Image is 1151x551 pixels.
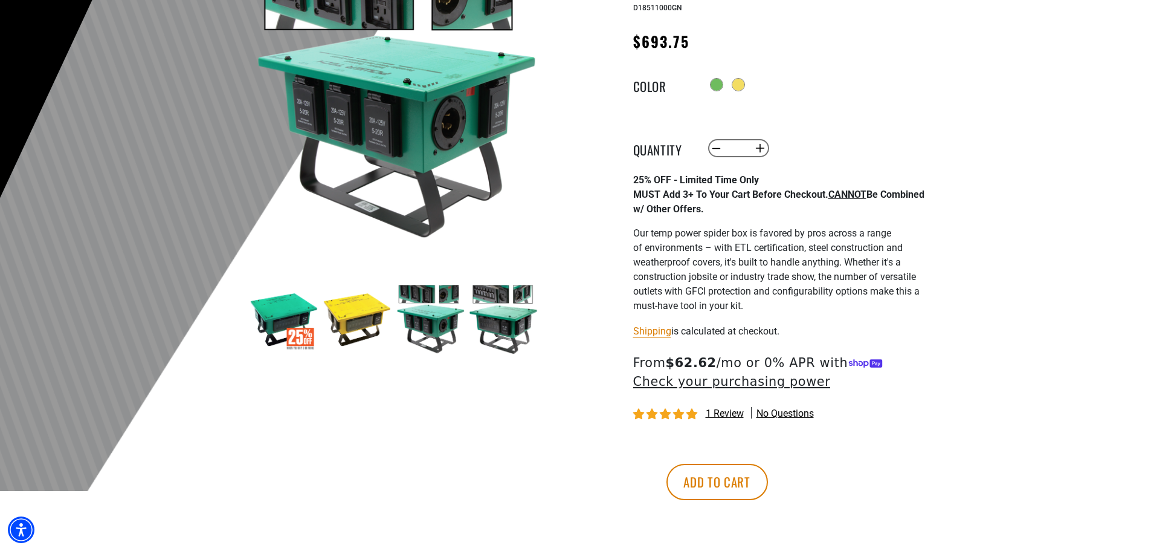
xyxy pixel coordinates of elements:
strong: 25% OFF - Limited Time Only [633,174,759,186]
span: Our temp power spider box is favored by pros across a range of environments – with ETL certificat... [633,227,920,311]
span: No questions [756,407,814,420]
span: $693.75 [633,30,690,52]
span: D18511000GN [633,4,682,12]
div: Page 1 [633,173,929,313]
img: yellow [322,284,392,354]
legend: Color [633,77,694,93]
span: CANNOT [828,189,866,200]
button: Add to cart [666,464,768,500]
div: Accessibility Menu [8,517,34,543]
strong: MUST Add 3+ To Your Cart Before Checkout. Be Combined w/ Other Offers. [633,189,924,215]
a: Shipping [633,325,671,337]
span: 1 review [706,408,744,419]
div: is calculated at checkout. [633,323,929,339]
span: 5.00 stars [633,409,700,420]
label: Quantity [633,140,694,156]
img: green [468,284,538,354]
img: green [395,284,465,354]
